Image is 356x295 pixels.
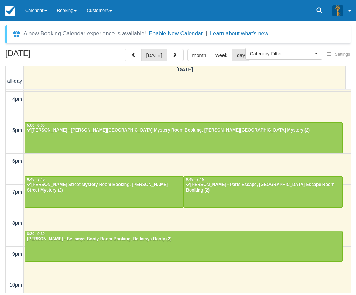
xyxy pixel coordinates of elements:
div: [PERSON_NAME] - Paris Escape, [GEOGRAPHIC_DATA] Escape Room Booking (2) [186,182,341,193]
div: [PERSON_NAME] Street Mystery Room Booking, [PERSON_NAME] Street Mystery (2) [27,182,182,193]
button: [DATE] [141,49,167,61]
a: 6:45 - 7:45[PERSON_NAME] Street Mystery Room Booking, [PERSON_NAME] Street Mystery (2) [25,176,184,207]
button: day [232,49,250,61]
div: A new Booking Calendar experience is available! [23,29,146,38]
span: [DATE] [176,67,193,72]
button: Category Filter [245,48,322,60]
img: checkfront-main-nav-mini-logo.png [5,6,15,16]
span: 5pm [12,127,22,133]
div: [PERSON_NAME] - [PERSON_NAME][GEOGRAPHIC_DATA] Mystery Room Booking, [PERSON_NAME][GEOGRAPHIC_DAT... [27,128,341,133]
a: 5:00 - 6:00[PERSON_NAME] - [PERSON_NAME][GEOGRAPHIC_DATA] Mystery Room Booking, [PERSON_NAME][GEO... [25,122,343,153]
button: month [187,49,211,61]
span: Category Filter [250,50,313,57]
span: 7pm [12,189,22,195]
span: 6:45 - 7:45 [186,177,204,181]
a: Learn about what's new [210,31,268,36]
a: 8:30 - 9:30[PERSON_NAME] - Bellamys Booty Room Booking, Bellamys Booty (2) [25,231,343,262]
span: 8:30 - 9:30 [27,232,45,236]
span: 8pm [12,220,22,226]
a: 6:45 - 7:45[PERSON_NAME] - Paris Escape, [GEOGRAPHIC_DATA] Escape Room Booking (2) [184,176,343,207]
img: A3 [332,5,343,16]
span: 9pm [12,251,22,257]
span: 6:45 - 7:45 [27,177,45,181]
span: 4pm [12,96,22,102]
div: [PERSON_NAME] - Bellamys Booty Room Booking, Bellamys Booty (2) [27,236,341,242]
span: all-day [7,78,22,84]
span: 6pm [12,158,22,164]
span: Settings [335,52,350,57]
button: Enable New Calendar [149,30,203,37]
span: | [206,31,207,36]
span: 10pm [9,282,22,288]
button: week [211,49,232,61]
button: Settings [322,49,354,60]
span: 5:00 - 6:00 [27,123,45,127]
h2: [DATE] [5,49,94,62]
